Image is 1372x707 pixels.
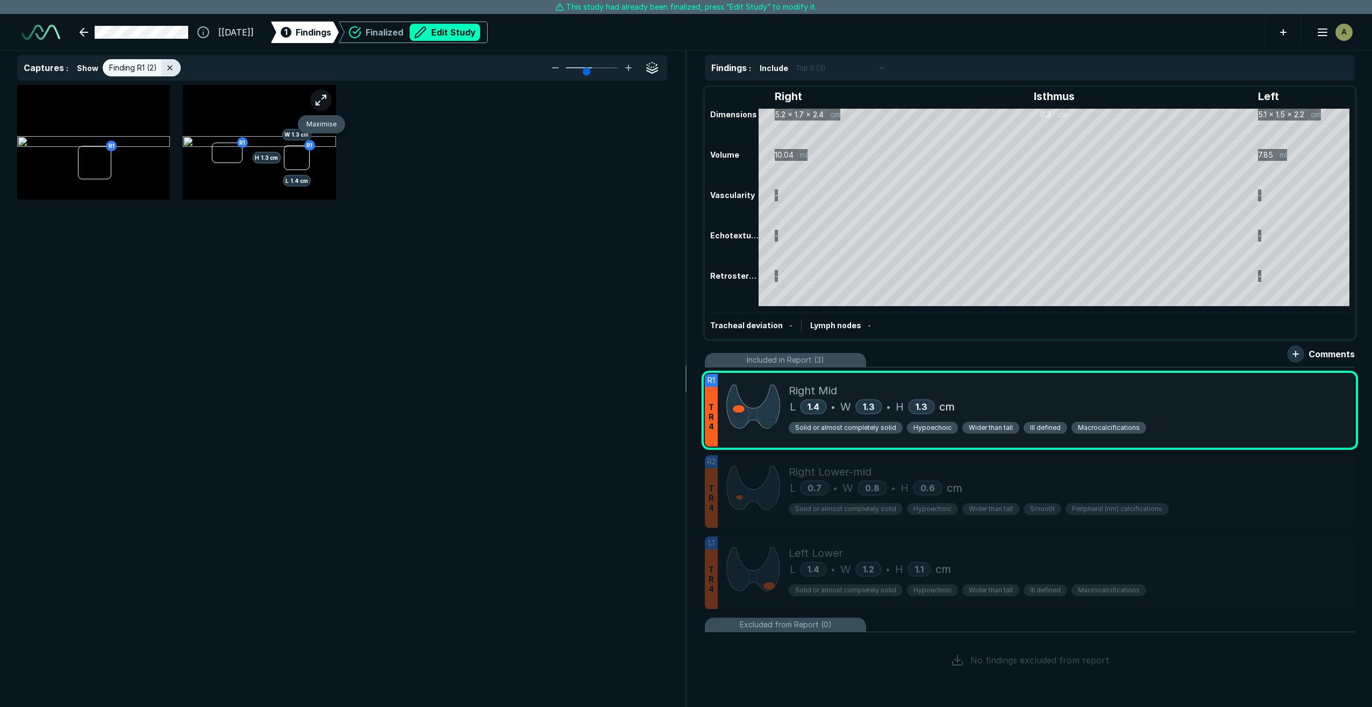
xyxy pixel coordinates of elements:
span: R2 [707,456,716,468]
span: Right Mid [789,383,837,399]
img: 8gHllTAAAABklEQVQDAMuoXXSYOJiNAAAAAElFTkSuQmCC [726,545,780,593]
span: T R 4 [709,402,714,432]
span: Macrocalcifications [1078,585,1140,595]
span: • [831,400,835,413]
span: Included in Report (3) [747,354,824,366]
span: 1.4 [808,401,819,412]
span: : [66,63,68,73]
img: e18bfdfc-1fac-4277-bd2c-1087b7da12f2 [183,136,335,149]
div: 1Findings [271,22,339,43]
span: - [789,321,792,330]
button: avatar-name [1310,22,1355,43]
div: L1TR4Left LowerL1.4•W1.2•H1.1cmSolid or almost completely solidHypoechoicWider than tallIll defin... [705,536,1355,609]
span: H [901,480,909,496]
span: 1.4 [808,564,819,575]
img: ytZx0EAAAAGSURBVAMAqj5ldPWjcFIAAAAASUVORK5CYII= [726,464,780,512]
span: W [840,561,851,577]
a: See-Mode Logo [17,20,65,44]
span: 0.6 [920,483,935,493]
button: Edit Study [410,24,480,41]
span: Hypoechoic [913,585,952,595]
span: Solid or almost completely solid [795,504,896,514]
span: 1.2 [863,564,874,575]
span: H [895,561,903,577]
span: Findings [711,62,747,73]
span: Smooth [1030,504,1055,514]
span: L [790,480,796,496]
div: R1TR4Right MidL1.4•W1.3•H1.3cmSolid or almost completely solidHypoechoicWider than tallIll define... [705,374,1355,447]
div: FinalizedEdit Study [339,22,488,43]
span: 0.8 [865,483,880,493]
span: Right Lower-mid [789,464,871,480]
img: 249eb532-c9a8-44a6-b0ab-062174d00785 [17,136,170,149]
span: Solid or almost completely solid [795,585,896,595]
span: Wider than tall [969,504,1013,514]
span: cm [939,399,955,415]
span: 1.1 [915,564,924,575]
span: Excluded from Report (0) [740,619,832,631]
span: Finding R1 (2) [109,62,157,74]
span: - [868,321,871,330]
span: T R 4 [709,484,714,513]
span: Findings [296,26,331,39]
div: Finalized [366,24,480,41]
span: Captures [24,62,64,73]
span: 0.7 [808,483,821,493]
span: Ill defined [1030,585,1061,595]
span: W [842,480,853,496]
img: 0kAAAAASUVORK5CYII= [726,383,780,430]
span: L1 [709,537,714,549]
span: Hypoechoic [913,423,952,433]
span: 1.3 [916,401,927,412]
span: • [833,482,837,494]
span: : [749,63,751,73]
span: • [831,563,835,576]
span: Show [77,62,98,74]
span: Solid or almost completely solid [795,423,896,433]
span: L [790,561,796,577]
span: Ill defined [1030,423,1061,433]
span: Macrocalcifications [1078,423,1140,433]
img: See-Mode Logo [22,25,60,40]
span: Wider than tall [969,585,1013,595]
span: This study had already been finalized, press “Edit Study” to modify it. [566,1,817,13]
span: Wider than tall [969,423,1013,433]
span: Peripheral (rim) calcifications [1072,504,1162,514]
span: H [896,399,904,415]
div: R2TR4Right Lower-midL0.7•W0.8•H0.6cmSolid or almost completely solidHypoechoicWider than tallSmoo... [705,455,1355,528]
span: Lymph nodes [810,321,861,330]
div: avatar-name [1335,24,1353,41]
span: T R 4 [709,565,714,594]
span: cm [935,561,951,577]
span: Include [760,62,788,74]
span: [[DATE]] [218,26,254,39]
span: 1 [284,26,288,38]
span: L [790,399,796,415]
span: Left Lower [789,545,843,561]
span: Tracheal deviation [710,321,783,330]
span: 1.3 [863,401,875,412]
span: W [840,399,851,415]
span: • [886,563,890,576]
span: R1 [708,374,715,386]
span: cm [947,480,962,496]
span: No findings excluded from report [970,654,1109,667]
span: • [887,400,890,413]
span: Hypoechoic [913,504,952,514]
span: A [1341,26,1347,38]
li: Excluded from Report (0)No findings excluded from report [705,618,1355,684]
span: Comments [1309,348,1355,360]
span: • [891,482,895,494]
span: Top 6 (3) [796,62,825,74]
